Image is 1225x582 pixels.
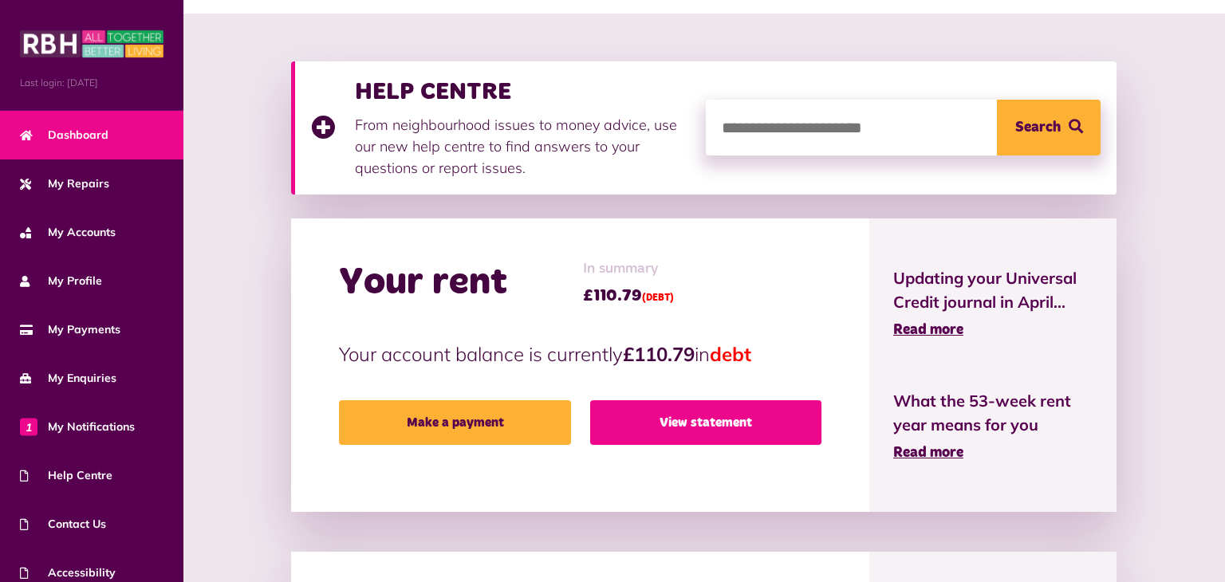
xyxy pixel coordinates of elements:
[1015,100,1061,155] span: Search
[20,516,106,533] span: Contact Us
[355,114,690,179] p: From neighbourhood issues to money advice, use our new help centre to find answers to your questi...
[590,400,821,445] a: View statement
[20,419,135,435] span: My Notifications
[339,400,570,445] a: Make a payment
[623,342,695,366] strong: £110.79
[893,323,963,337] span: Read more
[893,389,1093,464] a: What the 53-week rent year means for you Read more
[355,77,690,106] h3: HELP CENTRE
[20,564,116,581] span: Accessibility
[997,100,1101,155] button: Search
[893,266,1093,341] a: Updating your Universal Credit journal in April... Read more
[20,467,112,484] span: Help Centre
[339,340,821,368] p: Your account balance is currently in
[893,389,1093,437] span: What the 53-week rent year means for you
[20,127,108,144] span: Dashboard
[20,224,116,241] span: My Accounts
[583,284,674,308] span: £110.79
[339,260,507,306] h2: Your rent
[20,273,102,289] span: My Profile
[20,76,163,90] span: Last login: [DATE]
[20,28,163,60] img: MyRBH
[893,446,963,460] span: Read more
[642,293,674,303] span: (DEBT)
[20,321,120,338] span: My Payments
[893,266,1093,314] span: Updating your Universal Credit journal in April...
[20,370,116,387] span: My Enquiries
[583,258,674,280] span: In summary
[20,175,109,192] span: My Repairs
[20,418,37,435] span: 1
[710,342,751,366] span: debt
